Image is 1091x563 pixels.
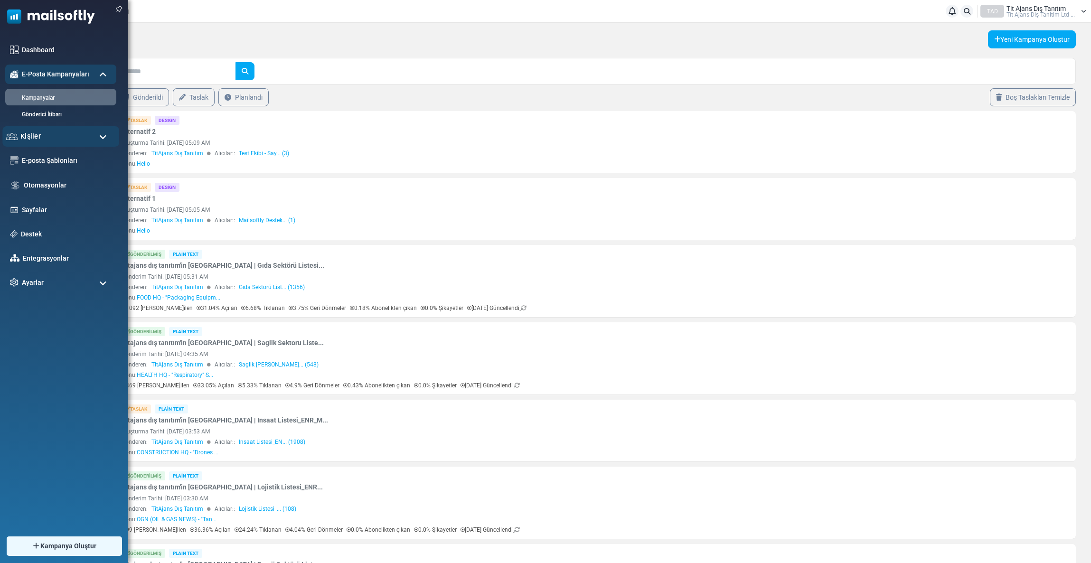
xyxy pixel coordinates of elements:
a: Alternatif 1 [122,194,156,204]
div: Plain Text [169,549,202,558]
span: HEALTH HQ - "Respiratory" S... [137,372,213,378]
div: Gönderen: Alıcılar:: [122,283,936,291]
a: Destek [21,229,112,239]
div: Konu: [122,515,216,524]
div: Plain Text [169,471,202,480]
a: Titajans dış tanıtım'in [GEOGRAPHIC_DATA] | Lojistik Listesi_ENR... [122,482,323,492]
a: Titajans dış tanıtım'in [GEOGRAPHIC_DATA] | Saglik Sektoru Liste... [122,338,324,348]
span: Ti̇t Ajans Diş Tanitim Ltd ... [1006,12,1075,18]
a: Gıda Sektörü List... (1356) [239,283,305,291]
p: [DATE] Güncellendi [461,381,520,390]
p: [DATE] Güncellendi [467,304,527,312]
div: Konu: [122,371,213,379]
div: Taslak [122,183,151,192]
p: TitAjans Dış Tanıtım, 1972 yılında kurulan ve 50 [PERSON_NAME] süredir uluslararası tanıtım alanı... [5,5,303,42]
div: Gönderen: Alıcılar:: [122,505,936,513]
span: Kampanya Oluştur [40,541,96,551]
div: Taslak [122,404,151,413]
p: 0.0% Şikayetler [414,381,457,390]
p: 4.04% Geri Dönmeler [285,525,343,534]
div: Gönderen: Alıcılar:: [122,149,936,158]
p: TitAjans Dış Tanıtım, 1972 yılında kurulan ve 50 [PERSON_NAME] süredir uluslararası tanıtım alanı... [5,260,303,319]
p: 5.33% Tıklanan [238,381,282,390]
div: Oluşturma Tarihi: [DATE] 05:05 AM [122,206,936,214]
p: 6.68% Tıklanan [241,304,285,312]
p: 3.75% Geri Dönmeler [289,304,346,312]
div: Gönderen: Alıcılar:: [122,360,936,369]
a: Test Ekibi - Say... (3) [239,149,289,158]
span: Ayarlar [22,278,44,288]
a: Entegrasyonlar [23,253,112,263]
img: dashboard-icon.svg [10,46,19,54]
div: Gönderen: Alıcılar:: [122,216,936,225]
a: Titajans dış tanıtım'in [GEOGRAPHIC_DATA] | Insaat Listesi_ENR_M... [122,415,328,425]
div: Konu: [122,226,150,235]
span: TitAjans Dış Tanıtım [151,283,203,291]
div: Konu: [122,293,220,302]
a: Kampanyalar [5,94,114,102]
span: E-Posta Kampanyaları [22,69,89,79]
a: Otomasyonlar [24,180,112,190]
img: contacts-icon.svg [6,133,18,140]
span: OGN (OIL & GAS NEWS) - "Tan... [137,516,216,523]
img: campaigns-icon-active.png [10,70,19,78]
div: Gönderilmiş [122,471,165,480]
p: 4.9% Geri Dönmeler [285,381,339,390]
div: TAD [980,5,1004,18]
p: Yeniliğe ayak uydurmak adına geleneksel medyanın yanısıra bir çok dijital tanıtım alternatifi de ... [5,42,303,70]
p: 469 [PERSON_NAME]ilen [122,381,189,390]
a: E-posta Şablonları [22,156,112,166]
a: TAD Tit Ajans Dış Tanıtım Ti̇t Ajans Diş Tanitim Ltd ... [980,5,1086,18]
a: Yeni Kampanya Oluştur [988,30,1076,48]
a: Gönderildi [116,88,169,106]
a: Insaat Listesi_EN... (1908) [239,438,305,446]
span: Kişiler [20,131,41,141]
div: Gönderilmiş [122,250,165,259]
p: Yeniliğe ayak uydurmak adına geleneksel medyanın yanısıra bir çok dijital tanıtım alternatifi de ... [5,319,303,367]
span: TitAjans Dış Tanıtım [151,216,203,225]
img: email-templates-icon.svg [10,156,19,165]
p: 1092 [PERSON_NAME]ilen [122,304,193,312]
p: 0.0% Abonelikten çıkan [347,525,410,534]
a: Taslak [173,88,215,106]
span: TitAjans Dış Tanıtım [151,505,203,513]
div: Konu: [122,448,218,457]
span: Hello [137,160,150,167]
div: Plain Text [169,250,202,259]
div: Design [155,116,179,125]
span: FOOD HQ - "Packaging Equipm... [137,294,220,301]
p: 33.05% Açılan [193,381,234,390]
p: 0.43% Abonelikten çıkan [343,381,410,390]
p: 0.0% Şikayetler [414,525,457,534]
a: Boş Taslakları Temizle [990,88,1076,106]
img: workflow.svg [10,180,20,191]
div: Taslak [122,116,151,125]
div: Gönderim Tarihi: [DATE] 03:30 AM [122,494,936,503]
p: 0.18% Abonelikten çıkan [350,304,417,312]
p: 0.0% Şikayetler [421,304,463,312]
a: Planlandı [218,88,269,106]
img: support-icon.svg [10,230,18,238]
span: Hello [137,227,150,234]
div: Gönderilmiş [122,327,165,336]
p: 36.36% Açılan [190,525,231,534]
span: TitAjans Dış Tanıtım [151,360,203,369]
a: Alternatif 2 [122,127,156,137]
img: landing_pages.svg [10,206,19,214]
a: Sayfalar [22,205,112,215]
span: TitAjans Dış Tanıtım [151,149,203,158]
p: [DATE] Güncellendi [461,525,520,534]
div: Gönderilmiş [122,549,165,558]
span: TitAjans Dış Tanıtım [151,438,203,446]
a: Lojistik Listesi_... (108) [239,505,296,513]
img: settings-icon.svg [10,278,19,287]
div: Oluşturma Tarihi: [DATE] 05:09 AM [122,139,936,147]
div: Gönderim Tarihi: [DATE] 05:31 AM [122,272,936,281]
a: Saglik [PERSON_NAME]... (548) [239,360,319,369]
a: Gönderici İtibarı [5,110,114,119]
span: CONSTRUCTION HQ - "Drones ... [137,449,218,456]
div: Oluşturma Tarihi: [DATE] 03:53 AM [122,427,936,436]
a: Titajans dış tanıtım'in [GEOGRAPHIC_DATA] | Gıda Sektörü Listesi... [122,261,324,271]
div: Plain Text [169,327,202,336]
div: Gönderen: Alıcılar:: [122,438,936,446]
